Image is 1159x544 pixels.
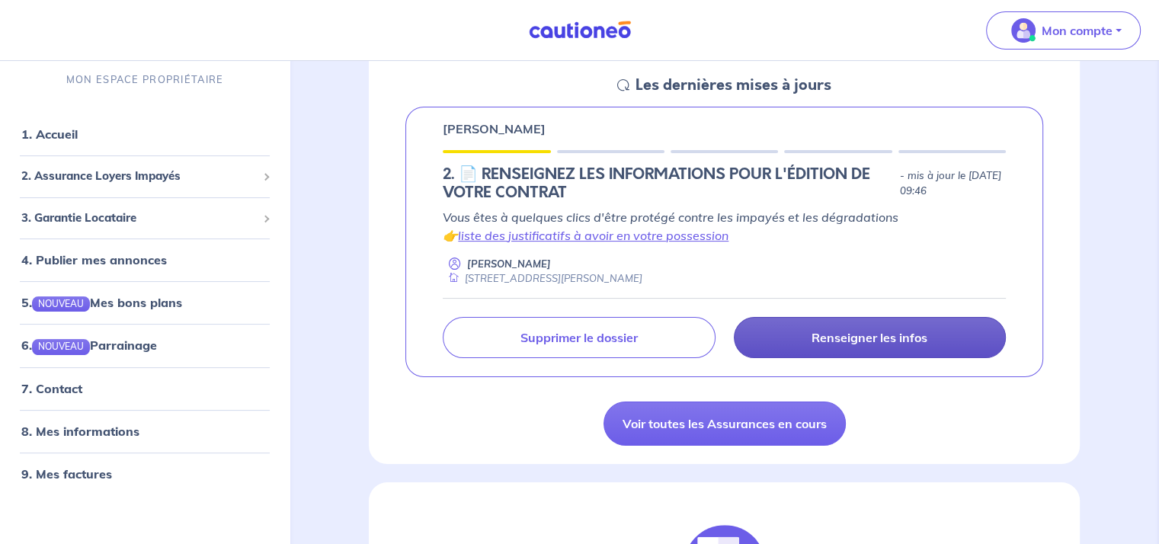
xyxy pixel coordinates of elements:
[443,165,893,202] h5: 2. 📄 RENSEIGNEZ LES INFORMATIONS POUR L'ÉDITION DE VOTRE CONTRAT
[21,424,139,439] a: 8. Mes informations
[21,466,112,482] a: 9. Mes factures
[900,168,1007,199] p: - mis à jour le [DATE] 09:46
[66,72,223,87] p: MON ESPACE PROPRIÉTAIRE
[986,11,1141,50] button: illu_account_valid_menu.svgMon compte
[6,416,283,446] div: 8. Mes informations
[458,228,728,243] a: liste des justificatifs à avoir en votre possession
[443,165,1006,202] div: state: RENTER-PROFILE, Context: NEW,NO-CERTIFICATE,ALONE,LESSOR-DOCUMENTS
[6,459,283,489] div: 9. Mes factures
[812,330,927,345] p: Renseigner les infos
[21,127,78,142] a: 1. Accueil
[6,288,283,318] div: 5.NOUVEAUMes bons plans
[734,317,1006,358] a: Renseigner les infos
[6,162,283,192] div: 2. Assurance Loyers Impayés
[21,253,167,268] a: 4. Publier mes annonces
[6,120,283,150] div: 1. Accueil
[636,76,831,94] h5: Les dernières mises à jours
[443,208,1006,245] p: Vous êtes à quelques clics d'être protégé contre les impayés et les dégradations 👉
[6,331,283,361] div: 6.NOUVEAUParrainage
[443,271,642,286] div: [STREET_ADDRESS][PERSON_NAME]
[1042,21,1113,40] p: Mon compte
[443,120,546,138] p: [PERSON_NAME]
[1011,18,1036,43] img: illu_account_valid_menu.svg
[21,381,82,396] a: 7. Contact
[21,338,157,354] a: 6.NOUVEAUParrainage
[6,245,283,276] div: 4. Publier mes annonces
[604,402,846,446] a: Voir toutes les Assurances en cours
[443,317,715,358] a: Supprimer le dossier
[467,257,551,271] p: [PERSON_NAME]
[21,210,257,227] span: 3. Garantie Locataire
[6,203,283,233] div: 3. Garantie Locataire
[21,296,182,311] a: 5.NOUVEAUMes bons plans
[21,168,257,186] span: 2. Assurance Loyers Impayés
[6,373,283,404] div: 7. Contact
[523,21,637,40] img: Cautioneo
[520,330,638,345] p: Supprimer le dossier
